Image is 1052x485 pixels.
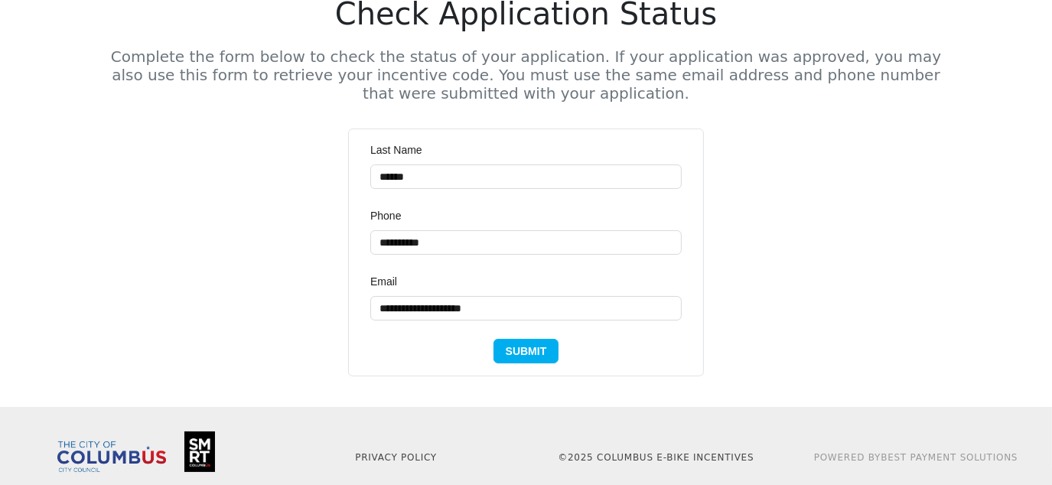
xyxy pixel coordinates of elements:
[370,273,408,290] label: Email
[355,452,437,463] a: Privacy Policy
[370,164,682,189] input: Last Name
[370,207,412,224] label: Phone
[506,343,547,360] span: Submit
[493,339,559,363] button: Submit
[57,441,166,472] img: Columbus City Council
[370,296,682,321] input: Email
[814,452,1018,463] a: Powered ByBest Payment Solutions
[536,451,777,464] p: © 2025 Columbus E-Bike Incentives
[370,142,433,158] label: Last Name
[109,47,944,103] h5: Complete the form below to check the status of your application. If your application was approved...
[370,230,682,255] input: Phone
[184,431,215,472] img: Smart Columbus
